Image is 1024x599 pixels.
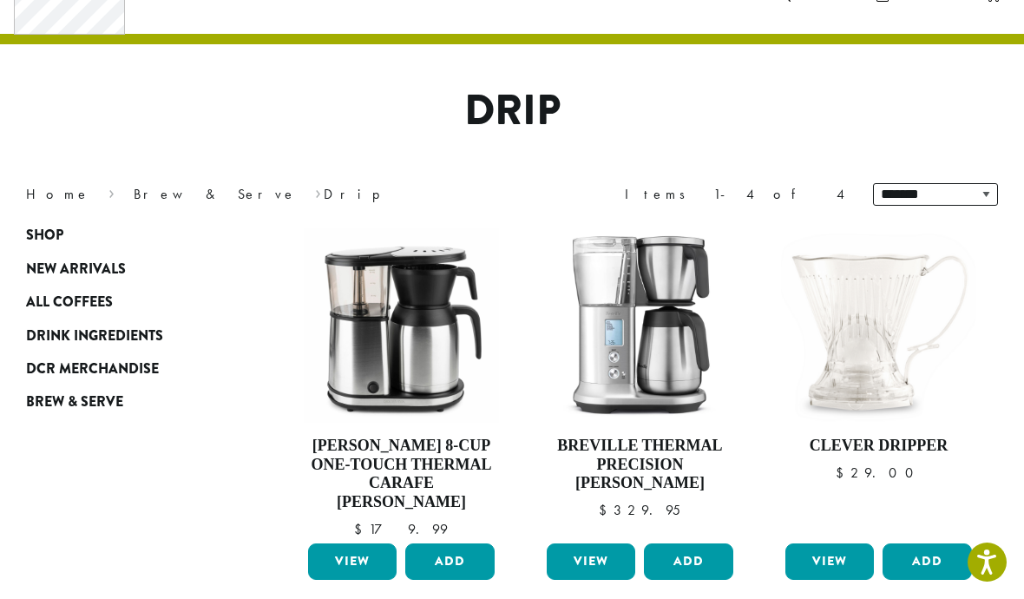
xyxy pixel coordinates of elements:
a: Shop [26,219,230,252]
span: DCR Merchandise [26,359,159,380]
span: All Coffees [26,292,113,313]
span: $ [836,464,850,482]
div: Items 1-4 of 4 [625,184,847,205]
bdi: 29.00 [836,464,922,482]
img: Bonavita-Brewer-02-scaled-e1698354204509.jpg [304,227,499,423]
span: $ [354,520,369,538]
button: Add [405,543,494,580]
button: Add [883,543,971,580]
h4: Clever Dripper [781,437,976,456]
a: Home [26,185,90,203]
h1: Drip [13,86,1011,136]
a: View [785,543,874,580]
span: New Arrivals [26,259,126,280]
a: View [308,543,397,580]
button: Add [644,543,732,580]
img: clever-drip-300x300.png [781,227,976,423]
h4: Breville Thermal Precision [PERSON_NAME] [542,437,738,493]
span: Drink Ingredients [26,326,163,347]
a: View [547,543,635,580]
span: Brew & Serve [26,392,123,413]
h4: [PERSON_NAME] 8-Cup One-Touch Thermal Carafe [PERSON_NAME] [304,437,499,511]
a: [PERSON_NAME] 8-Cup One-Touch Thermal Carafe [PERSON_NAME] $179.99 [304,227,499,536]
a: Drink Ingredients [26,319,230,352]
span: › [315,178,321,205]
span: Shop [26,225,63,247]
bdi: 179.99 [354,520,448,538]
a: Breville Thermal Precision [PERSON_NAME] $329.95 [542,227,738,536]
a: Brew & Serve [134,185,297,203]
a: Clever Dripper $29.00 [781,227,976,536]
span: › [108,178,115,205]
a: Brew & Serve [26,385,230,418]
a: All Coffees [26,286,230,319]
span: $ [599,501,614,519]
a: DCR Merchandise [26,352,230,385]
nav: Breadcrumb [26,184,486,205]
a: New Arrivals [26,253,230,286]
bdi: 329.95 [599,501,680,519]
img: Breville-Precision-Brewer-unit.jpg [542,227,738,423]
